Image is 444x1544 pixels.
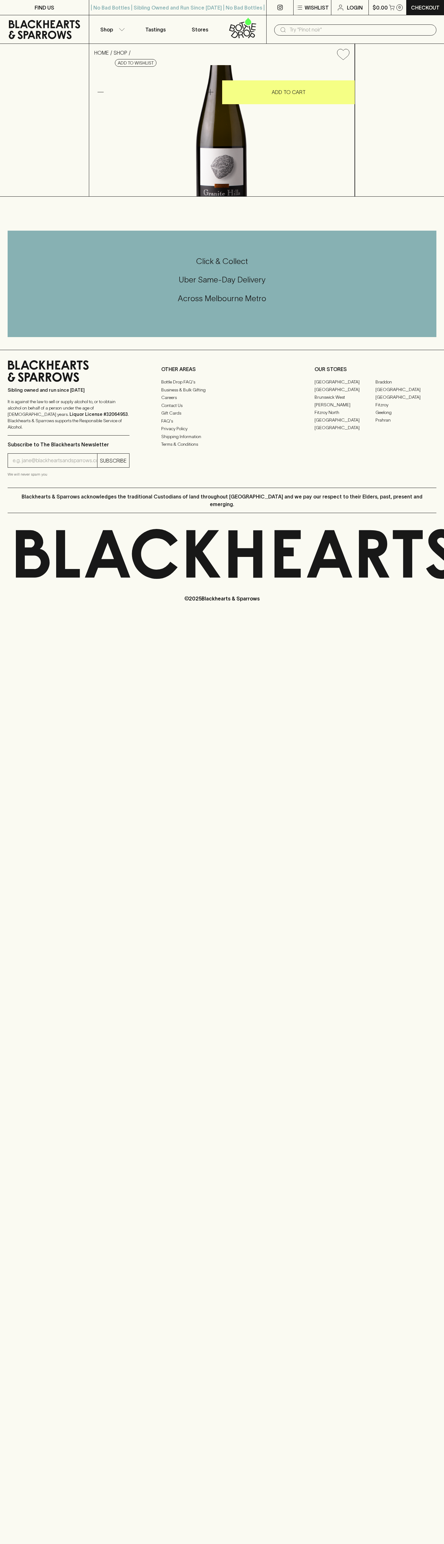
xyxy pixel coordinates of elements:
p: Stores [192,26,208,33]
p: ADD TO CART [272,88,306,96]
a: [GEOGRAPHIC_DATA] [315,386,375,393]
a: [GEOGRAPHIC_DATA] [375,393,436,401]
p: Checkout [411,4,440,11]
p: Tastings [145,26,166,33]
a: Terms & Conditions [161,441,283,448]
a: Stores [178,15,222,44]
p: FIND US [35,4,54,11]
p: Login [347,4,363,11]
a: FAQ's [161,417,283,425]
button: ADD TO CART [222,80,355,104]
a: Contact Us [161,402,283,409]
p: Subscribe to The Blackhearts Newsletter [8,441,129,448]
a: Business & Bulk Gifting [161,386,283,394]
h5: Across Melbourne Metro [8,293,436,304]
a: Careers [161,394,283,402]
a: Shipping Information [161,433,283,440]
a: Fitzroy [375,401,436,409]
a: Braddon [375,378,436,386]
p: $0.00 [373,4,388,11]
a: Privacy Policy [161,425,283,433]
p: OUR STORES [315,365,436,373]
a: Gift Cards [161,410,283,417]
a: Brunswick West [315,393,375,401]
a: [PERSON_NAME] [315,401,375,409]
a: Bottle Drop FAQ's [161,378,283,386]
img: 40736.png [89,65,355,196]
a: [GEOGRAPHIC_DATA] [315,416,375,424]
p: Sibling owned and run since [DATE] [8,387,129,393]
button: Shop [89,15,134,44]
p: SUBSCRIBE [100,457,127,464]
p: 0 [398,6,401,9]
button: Add to wishlist [115,59,156,67]
p: We will never spam you [8,471,129,477]
a: Geelong [375,409,436,416]
h5: Uber Same-Day Delivery [8,274,436,285]
a: Fitzroy North [315,409,375,416]
a: [GEOGRAPHIC_DATA] [375,386,436,393]
p: Blackhearts & Sparrows acknowledges the traditional Custodians of land throughout [GEOGRAPHIC_DAT... [12,493,432,508]
button: SUBSCRIBE [97,454,129,467]
a: Prahran [375,416,436,424]
p: It is against the law to sell or supply alcohol to, or to obtain alcohol on behalf of a person un... [8,398,129,430]
a: [GEOGRAPHIC_DATA] [315,424,375,431]
input: Try "Pinot noir" [289,25,431,35]
p: Shop [100,26,113,33]
a: SHOP [114,50,127,56]
strong: Liquor License #32064953 [70,412,128,417]
button: Add to wishlist [335,46,352,63]
a: HOME [94,50,109,56]
a: Tastings [133,15,178,44]
h5: Click & Collect [8,256,436,267]
input: e.g. jane@blackheartsandsparrows.com.au [13,456,97,466]
div: Call to action block [8,231,436,337]
a: [GEOGRAPHIC_DATA] [315,378,375,386]
p: Wishlist [305,4,329,11]
p: OTHER AREAS [161,365,283,373]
